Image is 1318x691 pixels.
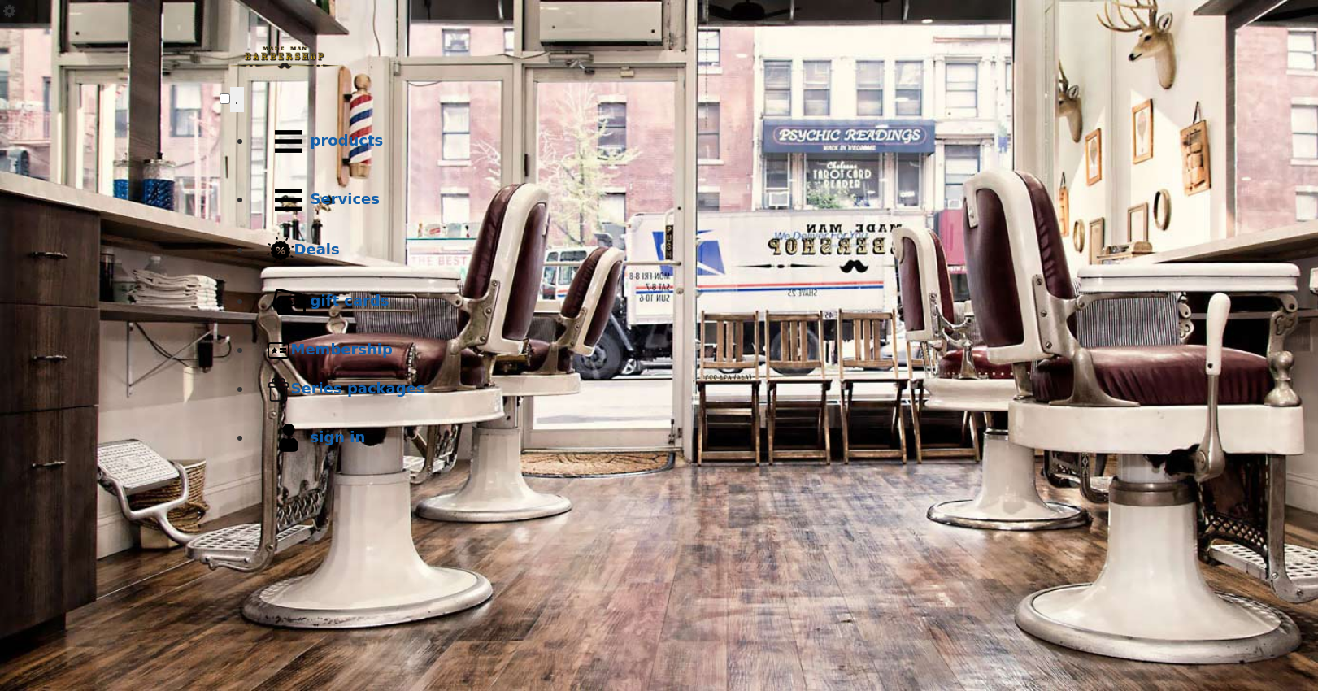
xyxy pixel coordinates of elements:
[294,241,340,258] b: Deals
[267,178,311,222] img: Services
[220,32,350,84] img: Made Man Barbershop Logo
[291,380,425,397] b: Series packages
[311,428,366,445] b: sign in
[267,237,294,265] img: Deals
[252,331,1099,370] a: MembershipMembership
[230,87,244,112] button: menu toggle
[267,338,291,363] img: Membership
[311,132,384,149] b: products
[252,171,1099,229] a: ServicesServices
[311,190,381,207] b: Services
[252,370,1099,409] a: Series packagesSeries packages
[252,229,1099,272] a: DealsDeals
[252,272,1099,331] a: Gift cardsgift cards
[267,120,311,163] img: Products
[252,112,1099,171] a: Productsproducts
[267,377,291,402] img: Series packages
[291,341,393,358] b: Membership
[267,416,311,460] img: sign in
[267,280,311,324] img: Gift cards
[311,292,389,309] b: gift cards
[235,91,239,107] span: .
[220,93,230,104] input: menu toggle
[252,409,1099,467] a: sign insign in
